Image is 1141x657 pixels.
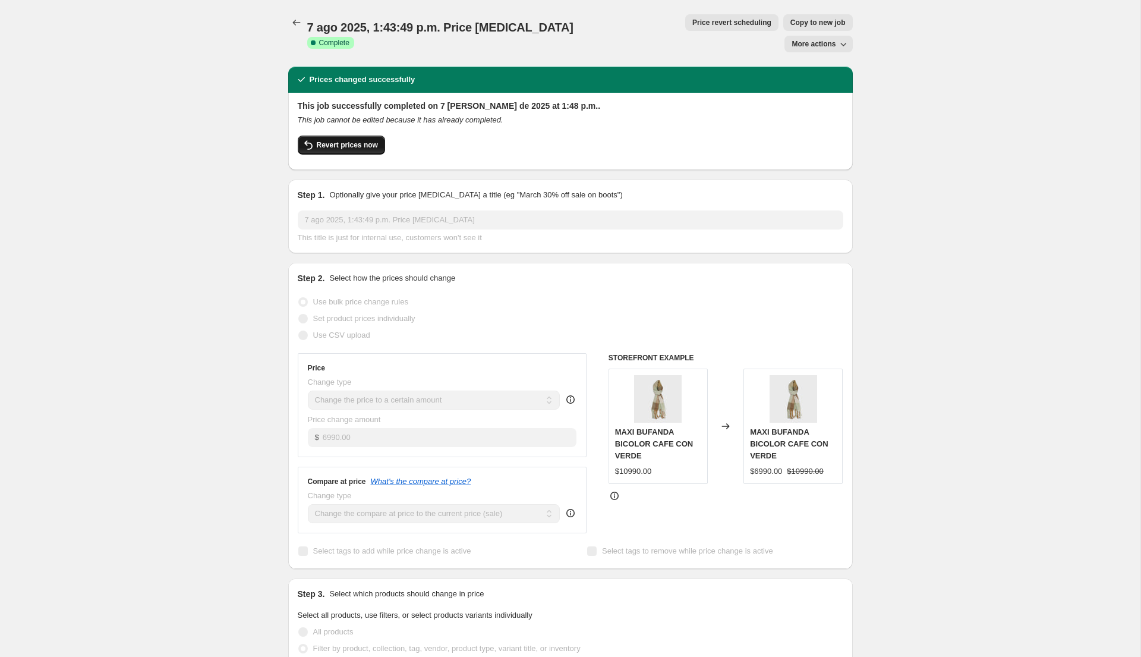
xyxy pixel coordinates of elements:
[315,433,319,442] span: $
[565,507,576,519] div: help
[609,353,843,363] h6: STOREFRONT EXAMPLE
[307,21,573,34] span: 7 ago 2025, 1:43:49 p.m. Price [MEDICAL_DATA]
[750,427,828,460] span: MAXI BUFANDA BICOLOR CAFE CON VERDE
[298,115,503,124] i: This job cannot be edited because it has already completed.
[298,100,843,112] h2: This job successfully completed on 7 [PERSON_NAME] de 2025 at 1:48 p.m..
[329,272,455,284] p: Select how the prices should change
[308,477,366,486] h3: Compare at price
[319,38,349,48] span: Complete
[298,233,482,242] span: This title is just for internal use, customers won't see it
[323,428,576,447] input: 80.00
[288,14,305,31] button: Price change jobs
[784,36,852,52] button: More actions
[308,415,381,424] span: Price change amount
[692,18,771,27] span: Price revert scheduling
[783,14,853,31] button: Copy to new job
[308,378,352,386] span: Change type
[317,140,378,150] span: Revert prices now
[750,466,782,477] div: $6990.00
[298,588,325,600] h2: Step 3.
[298,210,843,230] input: 30% off holiday sale
[298,136,385,155] button: Revert prices now
[308,363,325,373] h3: Price
[313,314,415,323] span: Set product prices individually
[313,546,471,555] span: Select tags to add while price change is active
[313,331,370,339] span: Use CSV upload
[770,375,817,423] img: sb-026_bufanda_alpaca_a_cuadros_G-002_80x.jpg
[615,427,693,460] span: MAXI BUFANDA BICOLOR CAFE CON VERDE
[313,644,581,653] span: Filter by product, collection, tag, vendor, product type, variant title, or inventory
[565,394,576,405] div: help
[329,189,622,201] p: Optionally give your price [MEDICAL_DATA] a title (eg "March 30% off sale on boots")
[310,74,415,86] h2: Prices changed successfully
[371,477,471,486] button: What's the compare at price?
[787,466,823,477] strike: $10990.00
[298,189,325,201] h2: Step 1.
[313,627,354,636] span: All products
[602,546,773,555] span: Select tags to remove while price change is active
[329,588,484,600] p: Select which products should change in price
[790,18,846,27] span: Copy to new job
[685,14,778,31] button: Price revert scheduling
[634,375,682,423] img: sb-026_bufanda_alpaca_a_cuadros_G-002_80x.jpg
[792,39,836,49] span: More actions
[615,466,651,477] div: $10990.00
[298,611,532,620] span: Select all products, use filters, or select products variants individually
[308,491,352,500] span: Change type
[298,272,325,284] h2: Step 2.
[313,297,408,306] span: Use bulk price change rules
